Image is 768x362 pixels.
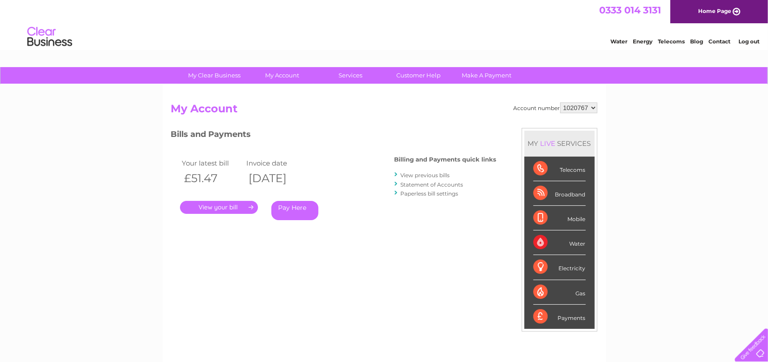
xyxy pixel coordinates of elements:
[514,102,597,113] div: Account number
[533,280,586,305] div: Gas
[171,128,497,144] h3: Bills and Payments
[524,131,595,156] div: MY SERVICES
[633,38,652,45] a: Energy
[313,67,387,84] a: Services
[610,38,627,45] a: Water
[533,181,586,206] div: Broadband
[401,181,463,188] a: Statement of Accounts
[177,67,251,84] a: My Clear Business
[180,169,245,187] th: £51.47
[271,201,318,220] a: Pay Here
[180,201,258,214] a: .
[599,4,661,16] a: 0333 014 3131
[401,172,450,179] a: View previous bills
[244,157,309,169] td: Invoice date
[180,157,245,169] td: Your latest bill
[533,305,586,329] div: Payments
[533,157,586,181] div: Telecoms
[533,230,586,255] div: Water
[539,139,558,148] div: LIVE
[173,5,596,43] div: Clear Business is a trading name of Verastar Limited (registered in [GEOGRAPHIC_DATA] No. 3667643...
[533,206,586,230] div: Mobile
[171,102,597,119] h2: My Account
[533,255,586,280] div: Electricity
[401,190,459,197] a: Paperless bill settings
[382,67,455,84] a: Customer Help
[27,23,73,51] img: logo.png
[690,38,703,45] a: Blog
[658,38,685,45] a: Telecoms
[244,169,309,187] th: [DATE]
[708,38,730,45] a: Contact
[245,67,319,84] a: My Account
[738,38,759,45] a: Log out
[395,156,497,163] h4: Billing and Payments quick links
[450,67,523,84] a: Make A Payment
